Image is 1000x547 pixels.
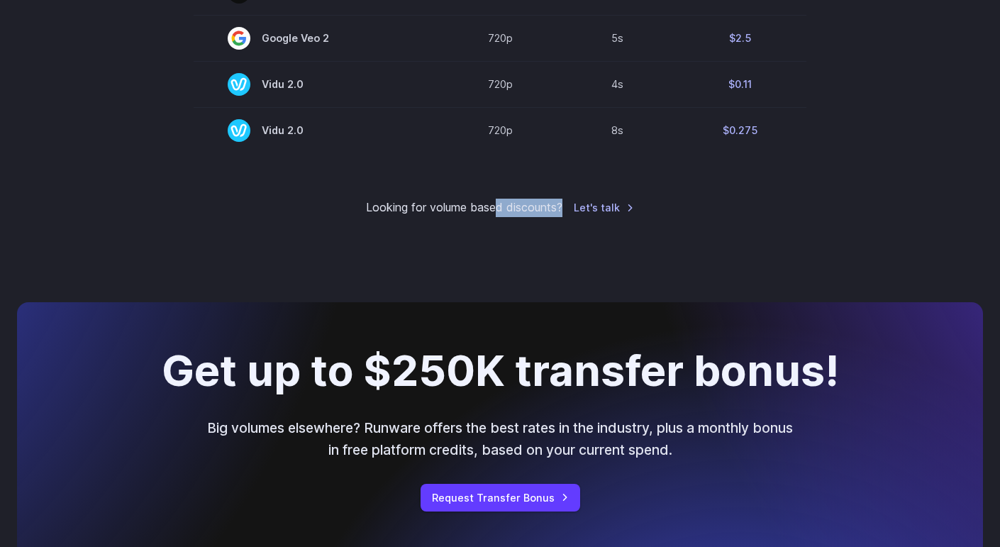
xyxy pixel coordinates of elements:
[205,417,795,460] p: Big volumes elsewhere? Runware offers the best rates in the industry, plus a monthly bonus in fre...
[673,15,806,61] td: $2.5
[228,119,405,142] span: Vidu 2.0
[439,107,561,153] td: 720p
[673,61,806,107] td: $0.11
[162,348,839,395] h2: Get up to $250K transfer bonus!
[421,484,580,512] a: Request Transfer Bonus
[228,73,405,96] span: Vidu 2.0
[228,27,405,50] span: Google Veo 2
[574,199,634,216] a: Let's talk
[366,199,562,217] small: Looking for volume based discounts?
[673,107,806,153] td: $0.275
[561,61,673,107] td: 4s
[439,15,561,61] td: 720p
[561,107,673,153] td: 8s
[439,61,561,107] td: 720p
[561,15,673,61] td: 5s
